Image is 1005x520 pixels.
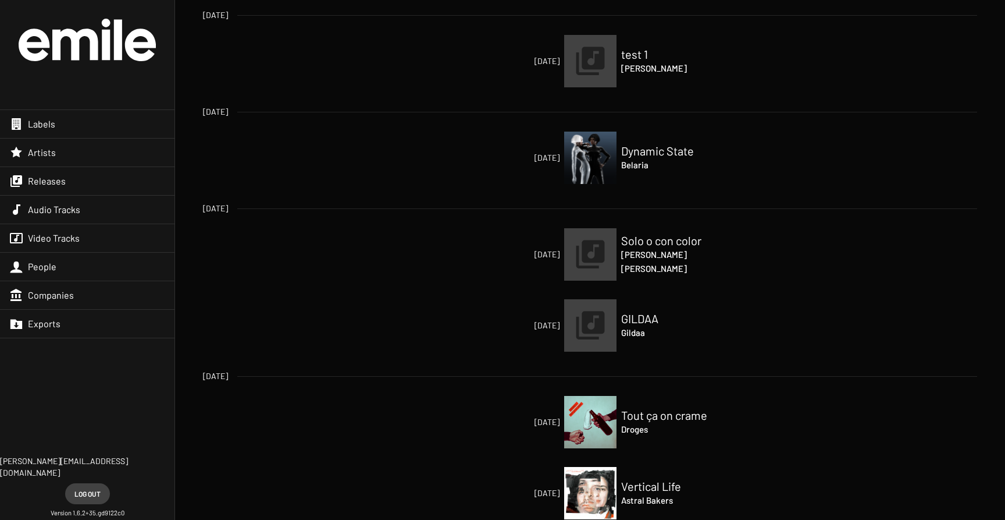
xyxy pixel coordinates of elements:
[203,370,228,382] span: [DATE]
[28,147,56,158] span: Artists
[65,483,110,504] button: Log out
[564,467,616,519] img: 20250519_ab_vl_cover.jpg
[621,312,737,326] h2: GILDAA
[28,289,74,301] span: Companies
[564,299,616,352] img: release.png
[28,232,80,244] span: Video Tracks
[564,132,616,184] a: [DATE]Dynamic StateBelaria
[203,106,228,118] span: [DATE]
[448,249,559,260] span: [DATE]
[621,247,737,261] h4: [PERSON_NAME]
[564,396,616,448] a: [DATE]Tout ça on crameDroges
[621,158,737,172] h4: Belaria
[28,204,80,215] span: Audio Tracks
[448,487,559,499] span: [DATE]
[28,318,60,330] span: Exports
[564,467,616,519] a: [DATE]Vertical LifeAstral Bakers
[564,228,616,281] img: release.png
[28,175,66,187] span: Releases
[621,479,737,493] h2: Vertical Life
[448,320,559,331] span: [DATE]
[621,493,737,507] h4: Astral Bakers
[564,299,616,352] a: [DATE]GILDAAGildaa
[448,55,559,67] span: [DATE]
[564,228,616,281] a: [DATE]Solo o con color[PERSON_NAME][PERSON_NAME]
[621,144,737,158] h2: Dynamic State
[564,396,616,448] img: tout-ca-on-crame.png
[203,9,228,21] span: [DATE]
[448,416,559,428] span: [DATE]
[564,132,616,184] img: dynamic-state_artwork.png
[51,509,124,518] small: Version 1.6.2+35.gd9122c0
[621,47,737,61] h2: test 1
[564,35,616,87] img: release.png
[19,19,156,61] img: grand-official-logo.svg
[621,408,737,422] h2: Tout ça on crame
[621,234,737,247] h2: Solo o con color
[564,35,616,87] a: [DATE]test 1[PERSON_NAME]
[28,261,56,273] span: People
[203,203,228,214] span: [DATE]
[621,61,737,75] h4: [PERSON_NAME]
[28,118,55,130] span: Labels
[621,261,737,275] h4: [PERSON_NAME]
[621,326,737,339] h4: Gildaa
[74,483,101,504] span: Log out
[621,422,737,436] h4: Droges
[448,152,559,164] span: [DATE]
